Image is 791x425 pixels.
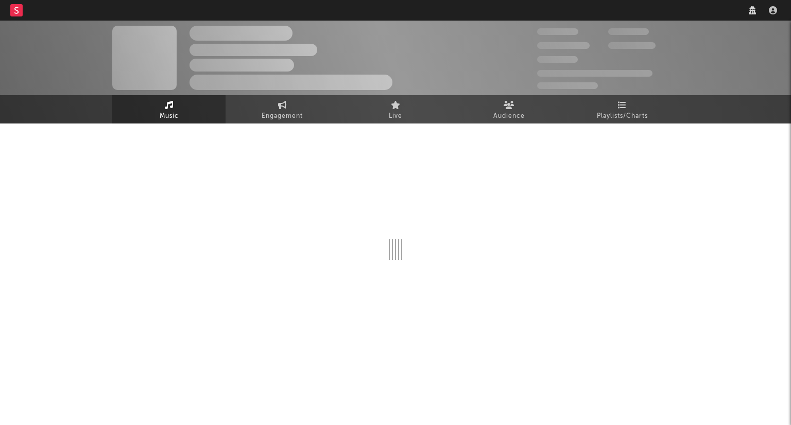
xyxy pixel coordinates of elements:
a: Engagement [226,95,339,123]
span: Audience [493,110,525,122]
span: 100,000 [537,56,578,63]
span: Playlists/Charts [597,110,648,122]
span: 50,000,000 Monthly Listeners [537,70,652,77]
span: Live [389,110,402,122]
span: 50,000,000 [537,42,590,49]
a: Playlists/Charts [565,95,679,123]
span: Jump Score: 85.0 [537,82,598,89]
span: 100,000 [608,28,649,35]
a: Live [339,95,452,123]
a: Music [112,95,226,123]
span: Engagement [262,110,303,122]
span: Music [160,110,179,122]
span: 300,000 [537,28,578,35]
span: 1,000,000 [608,42,656,49]
a: Audience [452,95,565,123]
